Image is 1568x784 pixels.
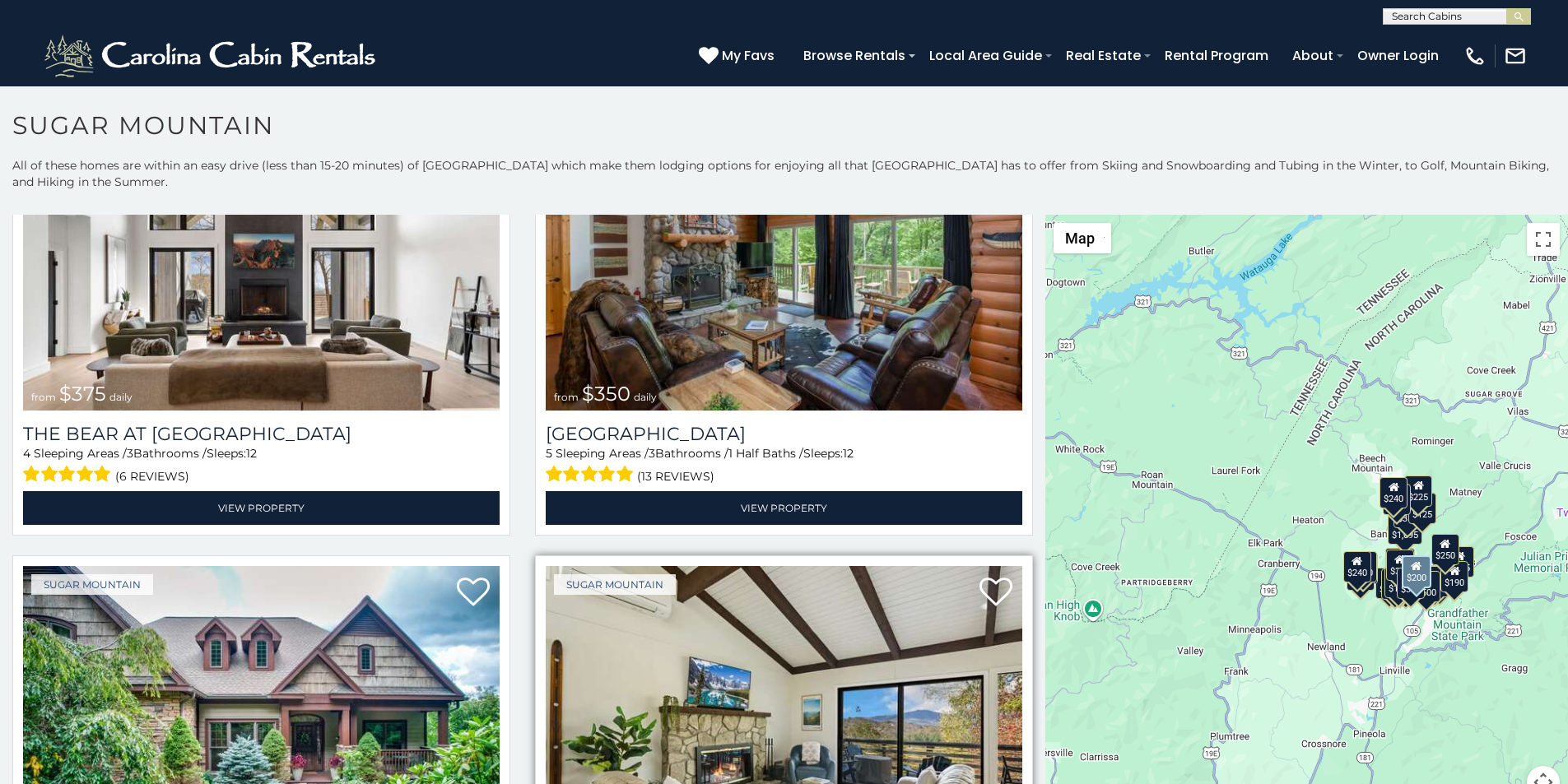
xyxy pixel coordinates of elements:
[649,446,655,461] span: 3
[1058,41,1149,70] a: Real Estate
[23,423,500,445] a: The Bear At [GEOGRAPHIC_DATA]
[457,576,490,610] a: Add to favorites
[1065,230,1095,247] span: Map
[722,45,775,66] span: My Favs
[127,446,133,461] span: 3
[31,574,153,595] a: Sugar Mountain
[1382,568,1410,600] div: $155
[1441,561,1469,592] div: $190
[246,446,257,461] span: 12
[1398,568,1426,599] div: $350
[1402,555,1431,588] div: $200
[1385,548,1413,579] div: $190
[23,491,500,525] a: View Property
[23,445,500,487] div: Sleeping Areas / Bathrooms / Sleeps:
[1446,546,1474,578] div: $155
[699,45,779,67] a: My Favs
[1408,493,1436,524] div: $125
[843,446,854,461] span: 12
[554,391,579,403] span: from
[546,423,1022,445] a: [GEOGRAPHIC_DATA]
[23,91,500,411] a: The Bear At Sugar Mountain from $375 daily
[582,382,630,406] span: $350
[1388,513,1422,545] div: $1,095
[1284,41,1342,70] a: About
[795,41,914,70] a: Browse Rentals
[1463,44,1487,67] img: phone-regular-white.png
[41,31,383,81] img: White-1-2.png
[1156,41,1277,70] a: Rental Program
[554,574,676,595] a: Sugar Mountain
[23,446,30,461] span: 4
[546,446,552,461] span: 5
[1343,551,1371,582] div: $240
[115,466,189,487] span: (6 reviews)
[1349,41,1447,70] a: Owner Login
[109,391,133,403] span: daily
[1405,476,1433,507] div: $225
[23,423,500,445] h3: The Bear At Sugar Mountain
[1527,223,1560,256] button: Toggle fullscreen view
[728,446,803,461] span: 1 Half Baths /
[1431,534,1459,565] div: $250
[1384,567,1412,598] div: $175
[637,466,714,487] span: (13 reviews)
[1054,223,1111,253] button: Change map style
[546,91,1022,411] img: Grouse Moor Lodge
[634,391,657,403] span: daily
[1421,566,1449,597] div: $195
[979,576,1012,610] a: Add to favorites
[921,41,1050,70] a: Local Area Guide
[546,91,1022,411] a: Grouse Moor Lodge from $350 daily
[1386,550,1414,581] div: $300
[546,491,1022,525] a: View Property
[1504,44,1527,67] img: mail-regular-white.png
[31,391,56,403] span: from
[546,423,1022,445] h3: Grouse Moor Lodge
[23,91,500,411] img: The Bear At Sugar Mountain
[546,445,1022,487] div: Sleeping Areas / Bathrooms / Sleeps:
[1380,477,1408,508] div: $240
[59,382,106,406] span: $375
